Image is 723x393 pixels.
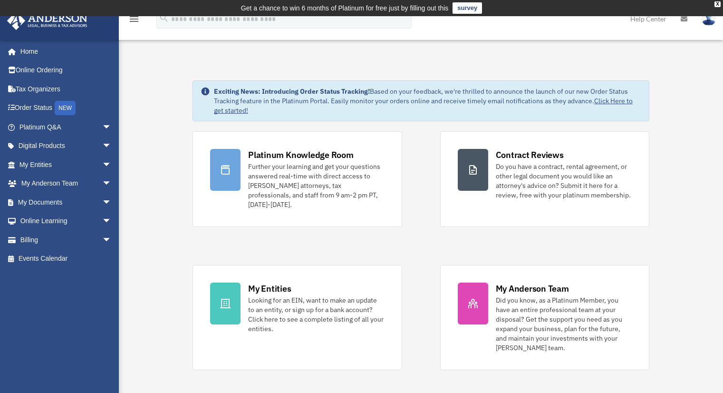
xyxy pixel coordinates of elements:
span: arrow_drop_down [102,212,121,231]
a: Events Calendar [7,249,126,268]
div: Further your learning and get your questions answered real-time with direct access to [PERSON_NAM... [248,162,384,209]
a: My Anderson Teamarrow_drop_down [7,174,126,193]
a: Online Ordering [7,61,126,80]
a: menu [128,17,140,25]
img: User Pic [702,12,716,26]
a: Digital Productsarrow_drop_down [7,137,126,156]
div: My Anderson Team [496,283,569,295]
div: Based on your feedback, we're thrilled to announce the launch of our new Order Status Tracking fe... [214,87,641,115]
div: Get a chance to win 6 months of Platinum for free just by filling out this [241,2,449,14]
div: Did you know, as a Platinum Member, you have an entire professional team at your disposal? Get th... [496,295,632,353]
span: arrow_drop_down [102,193,121,212]
a: Click Here to get started! [214,97,633,115]
span: arrow_drop_down [102,118,121,137]
a: survey [453,2,482,14]
span: arrow_drop_down [102,137,121,156]
a: Online Learningarrow_drop_down [7,212,126,231]
strong: Exciting News: Introducing Order Status Tracking! [214,87,370,96]
a: Platinum Q&Aarrow_drop_down [7,118,126,137]
a: Home [7,42,121,61]
a: Tax Organizers [7,79,126,98]
a: Order StatusNEW [7,98,126,118]
i: search [159,13,169,23]
a: Billingarrow_drop_down [7,230,126,249]
div: Platinum Knowledge Room [248,149,354,161]
div: My Entities [248,283,291,295]
span: arrow_drop_down [102,155,121,175]
a: My Entities Looking for an EIN, want to make an update to an entity, or sign up for a bank accoun... [193,265,402,370]
a: My Documentsarrow_drop_down [7,193,126,212]
div: Looking for an EIN, want to make an update to an entity, or sign up for a bank account? Click her... [248,295,384,334]
div: close [714,1,721,7]
span: arrow_drop_down [102,174,121,194]
a: Contract Reviews Do you have a contract, rental agreement, or other legal document you would like... [440,131,649,227]
a: Platinum Knowledge Room Further your learning and get your questions answered real-time with dire... [193,131,402,227]
a: My Entitiesarrow_drop_down [7,155,126,174]
a: My Anderson Team Did you know, as a Platinum Member, you have an entire professional team at your... [440,265,649,370]
i: menu [128,13,140,25]
img: Anderson Advisors Platinum Portal [4,11,90,30]
div: Contract Reviews [496,149,564,161]
span: arrow_drop_down [102,230,121,250]
div: NEW [55,101,76,115]
div: Do you have a contract, rental agreement, or other legal document you would like an attorney's ad... [496,162,632,200]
